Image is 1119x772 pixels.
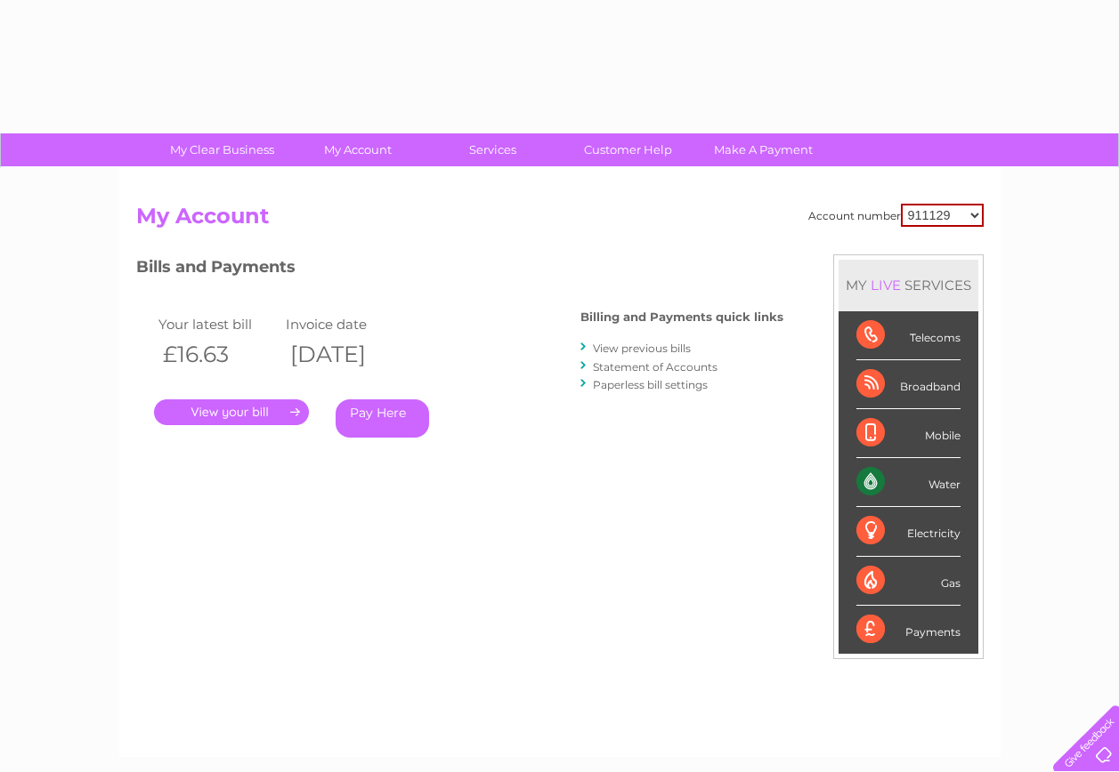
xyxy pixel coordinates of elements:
div: LIVE [867,277,904,294]
div: Account number [808,204,984,227]
th: £16.63 [154,336,282,373]
div: Mobile [856,409,961,458]
div: Water [856,458,961,507]
a: Customer Help [555,133,701,166]
a: . [154,399,309,425]
div: Gas [856,557,961,606]
div: Telecoms [856,311,961,360]
a: My Clear Business [149,133,296,166]
a: Make A Payment [690,133,837,166]
div: MY SERVICES [839,260,978,310]
a: Services [419,133,566,166]
th: [DATE] [281,336,409,373]
td: Your latest bill [154,312,282,336]
a: Statement of Accounts [593,360,718,374]
a: My Account [284,133,431,166]
h4: Billing and Payments quick links [580,310,783,324]
a: View previous bills [593,342,691,355]
h2: My Account [136,204,984,237]
div: Electricity [856,507,961,556]
a: Paperless bill settings [593,378,708,391]
a: Pay Here [336,399,429,438]
div: Payments [856,606,961,654]
div: Broadband [856,360,961,409]
td: Invoice date [281,312,409,336]
h3: Bills and Payments [136,254,783,285]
